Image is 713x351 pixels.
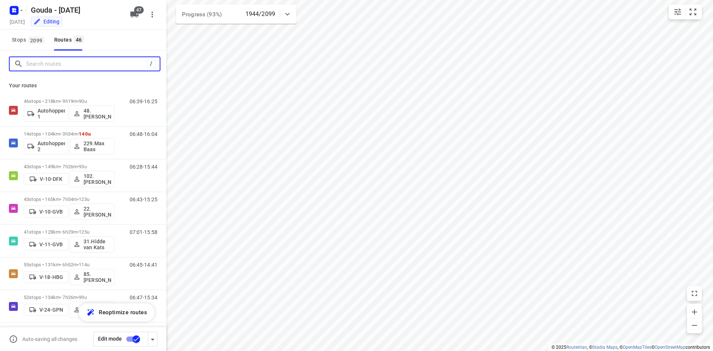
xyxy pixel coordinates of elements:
a: Routetitan [566,345,587,350]
span: 46 [74,36,84,43]
button: 31.Hidde van Kats [70,236,114,253]
input: Search routes [26,58,147,70]
p: 46 stops • 218km • 9h19m [24,98,114,104]
button: 48.[PERSON_NAME] [70,105,114,122]
h5: Gouda - [DATE] [28,4,124,16]
span: 47 [134,6,144,14]
p: V-10-GVB [39,209,63,215]
span: • [77,229,79,235]
p: 06:28-15:44 [130,164,157,170]
span: 2099 [28,36,45,44]
span: 140u [79,131,91,137]
button: 229.Max Baas [70,138,114,155]
button: Autohopper 1 [24,105,68,122]
p: 22.[PERSON_NAME] [84,206,111,218]
p: 85.[PERSON_NAME] [84,271,111,283]
button: Reoptimize routes [79,303,154,321]
span: • [77,262,79,267]
div: / [147,60,155,68]
span: • [77,196,79,202]
span: • [77,164,79,169]
button: Fit zoom [686,4,700,19]
button: V-18-HBG [24,271,68,283]
span: 90u [79,98,87,104]
p: 06:45-14:41 [130,262,157,268]
button: 20.[PERSON_NAME] [70,302,114,318]
h5: [DATE] [7,17,28,26]
p: 229.Max Baas [84,140,111,152]
button: Autohopper 2 [24,138,68,155]
p: 06:43-15:25 [130,196,157,202]
div: Progress (93%)1944/2099 [176,4,296,24]
span: 99u [79,295,87,300]
div: Editing [33,18,59,25]
p: V-24-GPN [39,307,63,313]
li: © 2025 , © , © © contributors [551,345,710,350]
span: Reoptimize routes [99,308,147,317]
button: 102.[PERSON_NAME] [70,171,114,187]
p: V-11-GVB [39,241,63,247]
p: 1944/2099 [245,10,275,19]
button: 47 [127,7,142,22]
p: 43 stops • 165km • 7h54m [24,196,114,202]
p: 06:39-16:25 [130,98,157,104]
p: 06:47-15:34 [130,295,157,300]
button: 85.[PERSON_NAME] [70,269,114,285]
p: 55 stops • 131km • 6h52m [24,262,114,267]
p: V-10-DFK [40,176,62,182]
p: 48.[PERSON_NAME] [84,108,111,120]
a: OpenMapTiles [623,345,651,350]
p: 07:01-15:58 [130,229,157,235]
span: Stops [12,35,47,45]
button: V-10-GVB [24,206,68,218]
a: OpenStreetMap [655,345,686,350]
span: • [77,295,79,300]
span: Edit mode [98,336,122,342]
p: 102.[PERSON_NAME] [84,173,111,185]
span: 93u [79,164,87,169]
span: Progress (93%) [182,11,222,18]
p: Auto-saving all changes [22,336,77,342]
p: V-18-HBG [39,274,63,280]
p: 52 stops • 134km • 7h26m [24,295,114,300]
p: Autohopper 1 [38,108,65,120]
p: 20.[PERSON_NAME] [84,304,111,316]
p: Your routes [9,82,157,90]
div: Driver app settings [148,334,157,344]
p: 43 stops • 149km • 7h26m [24,164,114,169]
span: • [77,131,79,137]
p: 14 stops • 104km • 3h34m [24,131,114,137]
div: Routes [54,35,86,45]
button: V-11-GVB [24,238,68,250]
p: Autohopper 2 [38,140,65,152]
span: 123u [79,196,89,202]
button: More [145,7,160,22]
p: 06:48-16:04 [130,131,157,137]
a: Stadia Maps [592,345,618,350]
button: 22.[PERSON_NAME] [70,204,114,220]
span: • [77,98,79,104]
button: V-10-DFK [24,173,68,185]
div: small contained button group [669,4,702,19]
p: 31.Hidde van Kats [84,238,111,250]
button: V-24-GPN [24,304,68,316]
span: 114u [79,262,89,267]
span: 125u [79,229,89,235]
p: 41 stops • 128km • 6h29m [24,229,114,235]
